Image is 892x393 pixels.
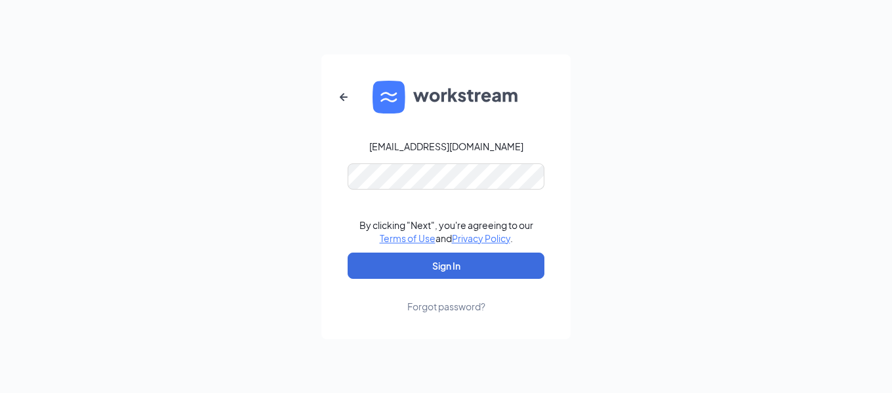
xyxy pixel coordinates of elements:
img: WS logo and Workstream text [373,81,519,114]
a: Privacy Policy [452,232,510,244]
div: By clicking "Next", you're agreeing to our and . [359,218,533,245]
button: ArrowLeftNew [328,81,359,113]
button: Sign In [348,253,544,279]
div: Forgot password? [407,300,485,313]
div: [EMAIL_ADDRESS][DOMAIN_NAME] [369,140,523,153]
a: Terms of Use [380,232,436,244]
svg: ArrowLeftNew [336,89,352,105]
a: Forgot password? [407,279,485,313]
